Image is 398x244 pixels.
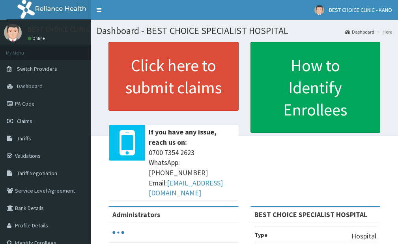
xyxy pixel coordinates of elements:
[375,28,392,35] li: Here
[250,42,381,133] a: How to Identify Enrollees
[17,83,43,90] span: Dashboard
[254,210,367,219] strong: BEST CHOICE SPECIALIST HOSPITAL
[254,231,267,238] b: Type
[112,210,160,219] b: Administrators
[351,231,376,241] p: Hospital
[28,36,47,41] a: Online
[149,148,235,199] span: 0700 7354 2623 WhatsApp: [PHONE_NUMBER] Email:
[17,170,57,177] span: Tariff Negotiation
[329,6,392,13] span: BEST CHOICE CLINIC - KANO
[149,178,223,198] a: [EMAIL_ADDRESS][DOMAIN_NAME]
[112,227,124,238] svg: audio-loading
[17,135,31,142] span: Tariffs
[149,127,217,147] b: If you have any issue, reach us on:
[314,5,324,15] img: User Image
[4,24,22,42] img: User Image
[97,26,392,36] h1: Dashboard - BEST CHOICE SPECIALIST HOSPITAL
[28,26,113,33] p: BEST CHOICE CLINIC - KANO
[17,65,57,72] span: Switch Providers
[17,117,32,125] span: Claims
[345,28,374,35] a: Dashboard
[108,42,239,111] a: Click here to submit claims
